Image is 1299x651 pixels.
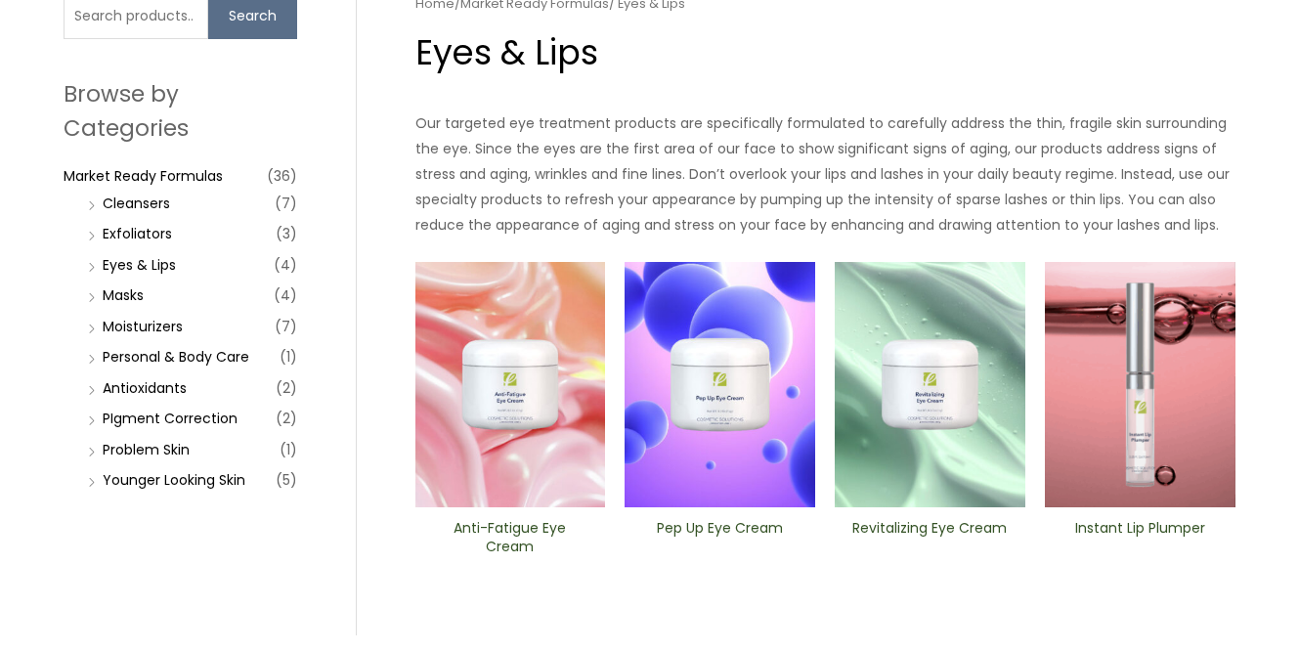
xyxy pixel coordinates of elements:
a: Pep Up Eye Cream [641,519,799,563]
h2: Revitalizing ​Eye Cream [851,519,1009,556]
span: (4) [274,251,297,279]
a: Anti-Fatigue Eye Cream [431,519,588,563]
h2: Anti-Fatigue Eye Cream [431,519,588,556]
a: Cleansers [103,194,170,213]
h2: Pep Up Eye Cream [641,519,799,556]
span: (7) [275,190,297,217]
a: Personal & Body Care [103,347,249,367]
span: (5) [276,466,297,494]
span: (3) [276,220,297,247]
a: Revitalizing ​Eye Cream [851,519,1009,563]
img: Instant Lip Plumper [1045,262,1235,508]
a: Problem Skin [103,440,190,459]
img: Pep Up Eye Cream [625,262,815,508]
img: Anti Fatigue Eye Cream [415,262,606,508]
a: Masks [103,285,144,305]
h1: Eyes & Lips [415,28,1235,76]
a: Instant Lip Plumper [1061,519,1219,563]
span: (7) [275,313,297,340]
p: Our targeted eye treatment products are specifically formulated to carefully address the thin, fr... [415,110,1235,238]
a: Market Ready Formulas [64,166,223,186]
span: (2) [276,374,297,402]
a: Eyes & Lips [103,255,176,275]
h2: Browse by Categories [64,77,297,144]
a: Younger Looking Skin [103,470,245,490]
a: Exfoliators [103,224,172,243]
span: (1) [280,436,297,463]
a: PIgment Correction [103,409,238,428]
a: Moisturizers [103,317,183,336]
span: (2) [276,405,297,432]
span: (1) [280,343,297,370]
a: Antioxidants [103,378,187,398]
h2: Instant Lip Plumper [1061,519,1219,556]
span: (4) [274,282,297,309]
span: (36) [267,162,297,190]
img: Revitalizing ​Eye Cream [835,262,1025,508]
